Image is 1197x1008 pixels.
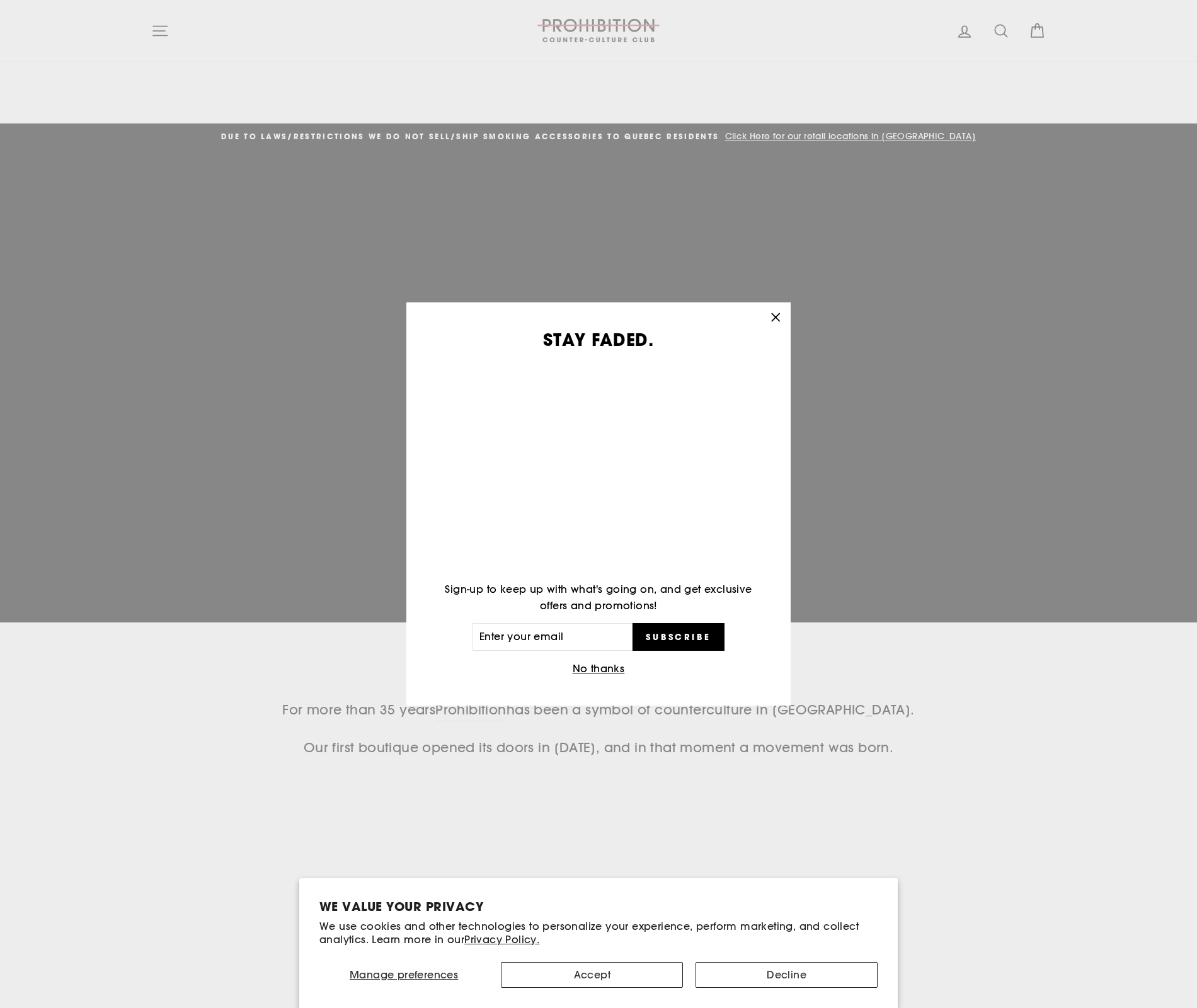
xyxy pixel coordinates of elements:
[633,623,724,651] button: Subscribe
[435,331,762,348] h3: STAY FADED.
[472,623,633,651] input: Enter your email
[501,962,683,988] button: Accept
[350,968,458,981] span: Manage preferences
[464,933,539,946] a: Privacy Policy.
[319,962,488,988] button: Manage preferences
[569,660,629,678] button: No thanks
[696,962,878,988] button: Decline
[435,581,762,614] p: Sign-up to keep up with what's going on, and get exclusive offers and promotions!
[319,898,878,914] h2: We value your privacy
[319,920,878,946] p: We use cookies and other technologies to personalize your experience, perform marketing, and coll...
[646,631,711,643] span: Subscribe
